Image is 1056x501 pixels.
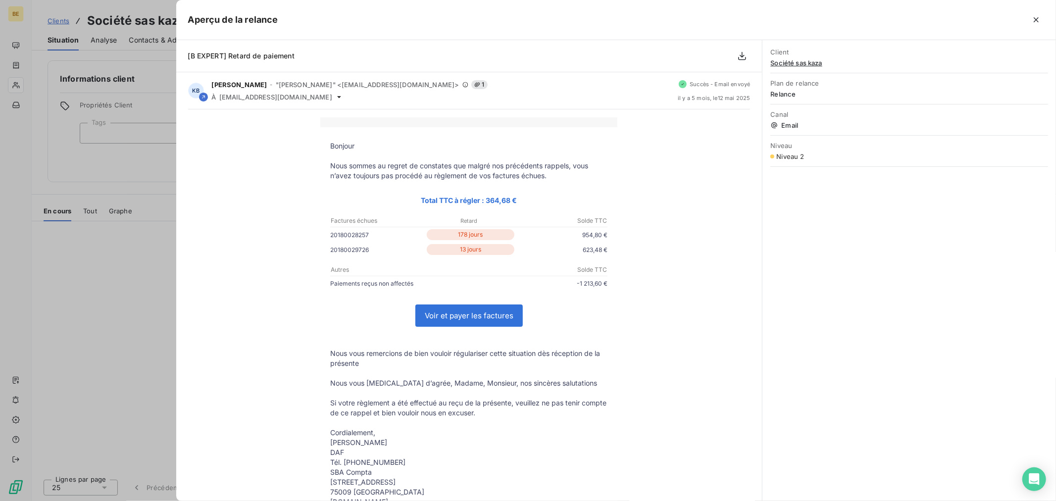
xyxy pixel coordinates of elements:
p: Tél. [PHONE_NUMBER] [330,457,607,467]
p: Paiements reçus non affectés [330,278,469,289]
p: Total TTC à régler : 364,68 € [330,195,607,206]
span: Plan de relance [770,79,1048,87]
div: KB [188,83,204,99]
span: À [212,93,216,101]
p: Autres [331,265,468,274]
p: Retard [423,216,515,225]
span: Email [770,121,1048,129]
span: Niveau [770,142,1048,150]
span: Canal [770,110,1048,118]
p: Si votre règlement a été effectué au reçu de la présente, veuillez ne pas tenir compte de ce rapp... [330,398,607,418]
div: Open Intercom Messenger [1022,467,1046,491]
span: - [270,82,272,88]
span: Société sas kaza [770,59,1048,67]
span: [EMAIL_ADDRESS][DOMAIN_NAME] [219,93,332,101]
p: -1 213,60 € [469,278,607,289]
span: 1 [471,80,488,89]
p: 954,80 € [516,230,608,240]
p: 13 jours [427,244,514,255]
span: "[PERSON_NAME]" <[EMAIL_ADDRESS][DOMAIN_NAME]> [276,81,459,89]
span: [PERSON_NAME] [212,81,267,89]
p: Factures échues [331,216,422,225]
p: Solde TTC [469,265,607,274]
p: 20180029726 [330,245,424,255]
span: Succès - Email envoyé [690,81,750,87]
p: Nous vous remercions de bien vouloir régulariser cette situation dès réception de la présente [330,349,607,368]
p: Nous sommes au regret de constates que malgré nos précédents rappels, vous n’avez toujours pas pr... [330,161,607,181]
p: 178 jours [427,229,514,240]
p: [STREET_ADDRESS] [330,477,607,487]
p: SBA Compta [330,467,607,477]
p: DAF [330,448,607,457]
span: [B EXPERT] Retard de paiement [188,51,295,60]
p: Bonjour [330,141,607,151]
span: Niveau 2 [776,152,804,160]
p: 20180028257 [330,230,424,240]
span: Client [770,48,1048,56]
h5: Aperçu de la relance [188,13,278,27]
p: 623,48 € [516,245,608,255]
p: Solde TTC [516,216,607,225]
p: Nous vous [MEDICAL_DATA] d’agrée, Madame, Monsieur, nos sincères salutations [330,378,607,388]
span: il y a 5 mois , le 12 mai 2025 [678,95,750,101]
span: Relance [770,90,1048,98]
p: 75009 [GEOGRAPHIC_DATA] [330,487,607,497]
p: [PERSON_NAME] [330,438,607,448]
p: Cordialement, [330,428,607,438]
a: Voir et payer les factures [416,305,522,326]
